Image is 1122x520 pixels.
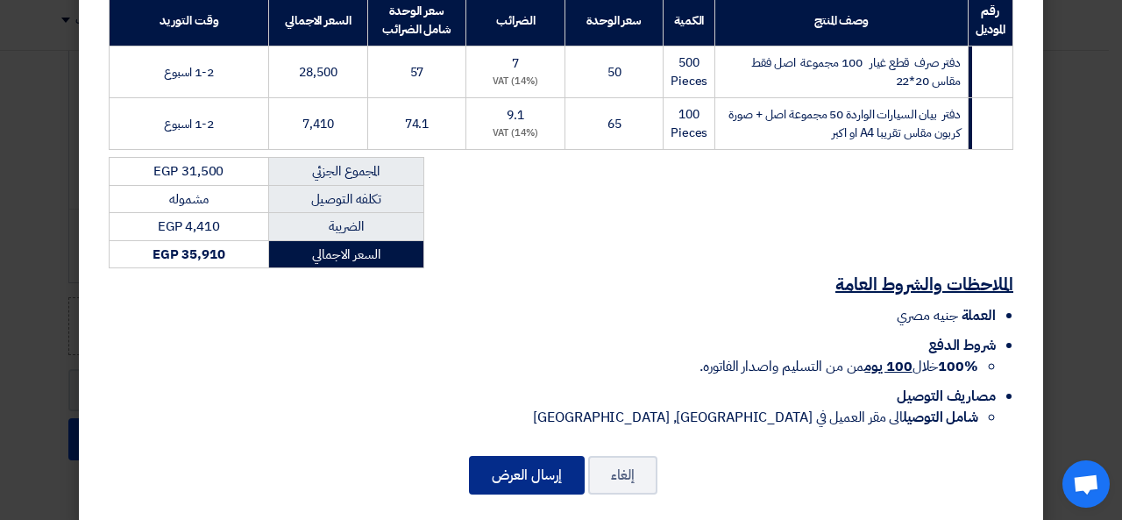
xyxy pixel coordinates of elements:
u: 100 يوم [864,356,912,377]
td: الضريبة [268,213,423,241]
span: دفتر بيان السيارات الواردة 50 مجموعة اصل + صورة كربون مقاس تقريبا A4 او اكبر [728,105,960,142]
span: جنيه مصري [897,305,957,326]
td: السعر الاجمالي [268,240,423,268]
span: 9.1 [507,106,524,125]
td: EGP 31,500 [110,158,269,186]
div: Open chat [1062,460,1110,508]
div: (14%) VAT [473,75,557,89]
button: إرسال العرض [469,456,585,495]
span: 7 [512,54,519,73]
span: 1-2 اسبوع [164,115,213,133]
span: مصاريف التوصيل [897,386,996,407]
li: الى مقر العميل في [GEOGRAPHIC_DATA], [GEOGRAPHIC_DATA] [109,407,978,428]
span: 65 [607,115,621,133]
span: 57 [410,63,424,82]
span: 1-2 اسبوع [164,63,213,82]
span: دفتر صرف قطع غيار 100 مجموعة اصل فقط مقاس 20*22 [749,53,960,90]
span: 50 [607,63,621,82]
u: الملاحظات والشروط العامة [835,271,1013,297]
div: (14%) VAT [473,126,557,141]
span: 28,500 [299,63,337,82]
button: إلغاء [588,456,657,495]
span: 100 Pieces [671,105,707,142]
span: EGP 4,410 [158,217,220,236]
span: العملة [962,305,996,326]
span: شروط الدفع [928,335,996,356]
span: 7,410 [302,115,334,133]
td: تكلفه التوصيل [268,185,423,213]
td: المجموع الجزئي [268,158,423,186]
span: مشموله [169,189,208,209]
strong: شامل التوصيل [903,407,978,428]
span: 500 Pieces [671,53,707,90]
strong: 100% [938,356,978,377]
strong: EGP 35,910 [153,245,225,264]
span: خلال من من التسليم واصدار الفاتوره. [699,356,978,377]
span: 74.1 [405,115,430,133]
